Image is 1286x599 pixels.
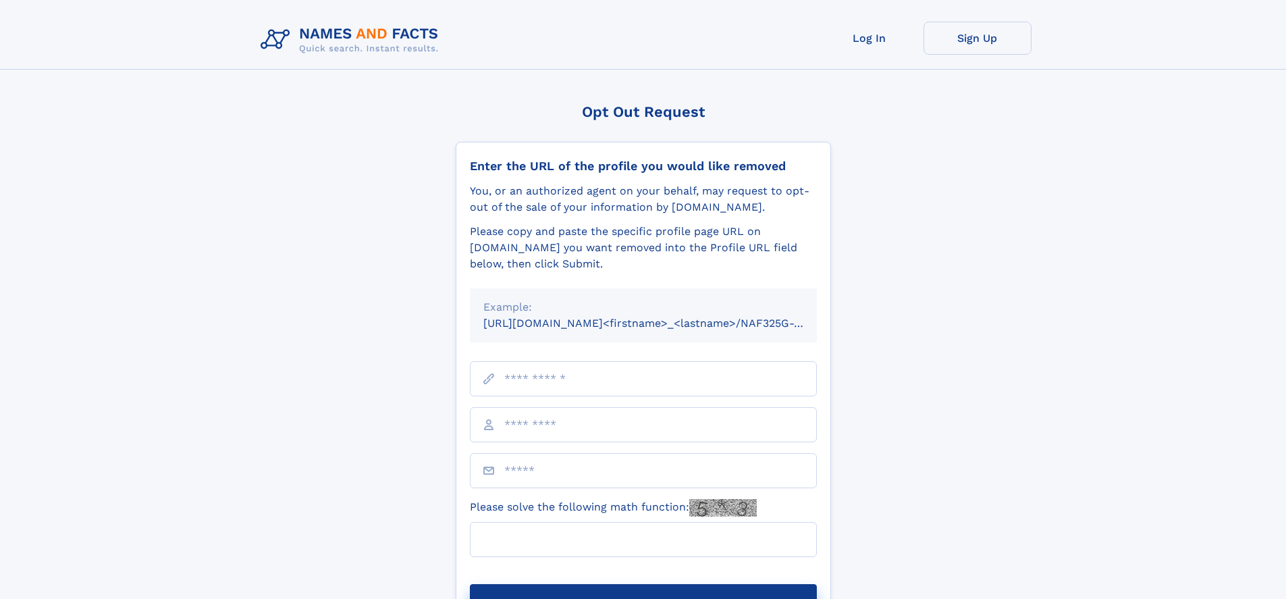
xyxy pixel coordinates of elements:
[470,499,757,517] label: Please solve the following math function:
[483,299,803,315] div: Example:
[483,317,842,330] small: [URL][DOMAIN_NAME]<firstname>_<lastname>/NAF325G-xxxxxxxx
[470,224,817,272] div: Please copy and paste the specific profile page URL on [DOMAIN_NAME] you want removed into the Pr...
[470,159,817,174] div: Enter the URL of the profile you would like removed
[456,103,831,120] div: Opt Out Request
[255,22,450,58] img: Logo Names and Facts
[923,22,1032,55] a: Sign Up
[815,22,923,55] a: Log In
[470,183,817,215] div: You, or an authorized agent on your behalf, may request to opt-out of the sale of your informatio...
